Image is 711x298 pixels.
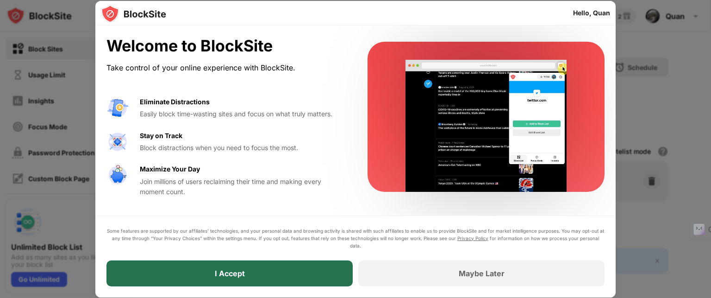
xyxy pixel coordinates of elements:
img: logo-blocksite.svg [101,5,166,23]
a: Privacy Policy [457,235,488,241]
img: value-avoid-distractions.svg [106,97,129,119]
img: value-safe-time.svg [106,164,129,186]
div: Some features are supported by our affiliates’ technologies, and your personal data and browsing ... [106,227,605,249]
div: Stay on Track [140,131,182,141]
div: Maximize Your Day [140,164,200,174]
div: Block distractions when you need to focus the most. [140,143,345,153]
img: value-focus.svg [106,131,129,153]
div: Take control of your online experience with BlockSite. [106,61,345,75]
div: Welcome to BlockSite [106,37,345,56]
div: Maybe Later [459,269,505,278]
div: Eliminate Distractions [140,97,210,107]
div: Hello, Quan [573,9,610,17]
div: I Accept [215,269,245,278]
div: Join millions of users reclaiming their time and making every moment count. [140,177,345,197]
div: Easily block time-wasting sites and focus on what truly matters. [140,109,345,119]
